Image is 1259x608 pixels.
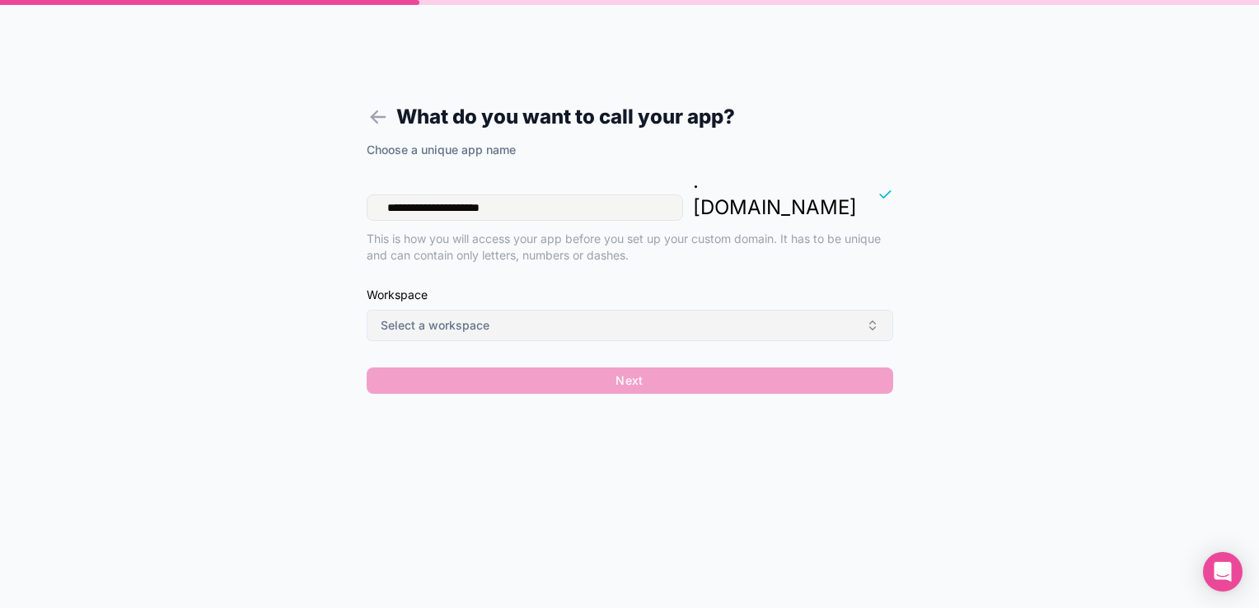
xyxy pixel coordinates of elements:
p: . [DOMAIN_NAME] [693,168,857,221]
button: Select Button [367,310,893,341]
label: Choose a unique app name [367,142,516,158]
span: Workspace [367,287,893,303]
span: Select a workspace [381,317,489,334]
h1: What do you want to call your app? [367,102,893,132]
div: Open Intercom Messenger [1203,552,1243,592]
p: This is how you will access your app before you set up your custom domain. It has to be unique an... [367,231,893,264]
